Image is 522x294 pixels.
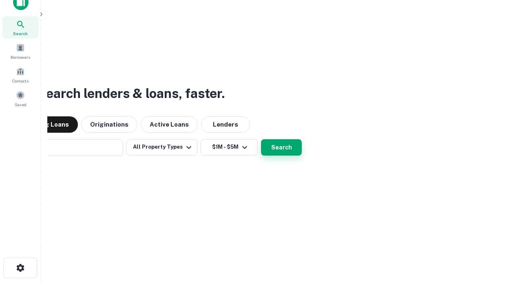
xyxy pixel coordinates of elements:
[2,87,38,109] a: Saved
[15,101,27,108] span: Saved
[37,84,225,103] h3: Search lenders & loans, faster.
[2,16,38,38] a: Search
[2,40,38,62] a: Borrowers
[12,78,29,84] span: Contacts
[201,139,258,156] button: $1M - $5M
[13,30,28,37] span: Search
[11,54,30,60] span: Borrowers
[141,116,198,133] button: Active Loans
[126,139,197,156] button: All Property Types
[2,64,38,86] a: Contacts
[481,229,522,268] iframe: Chat Widget
[201,116,250,133] button: Lenders
[261,139,302,156] button: Search
[81,116,137,133] button: Originations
